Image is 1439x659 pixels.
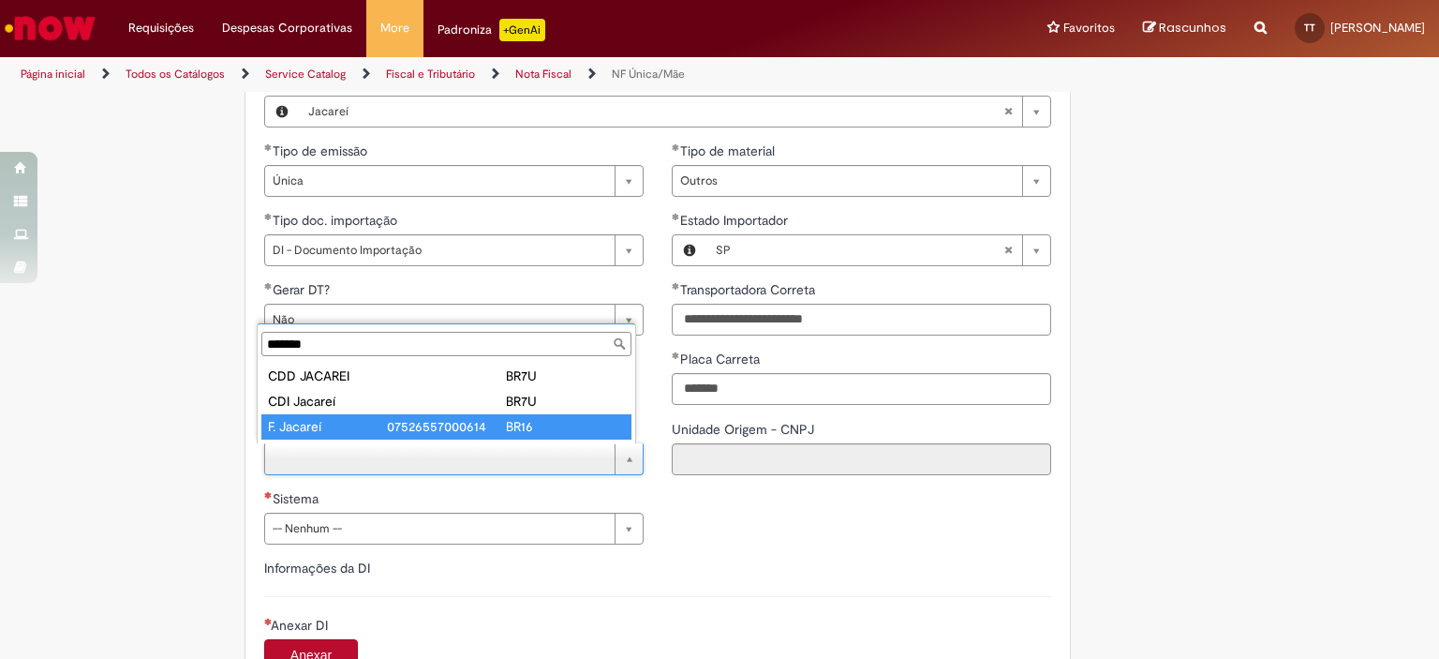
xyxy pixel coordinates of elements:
ul: Unidade Origem - Nome [258,360,635,443]
div: F. Jacareí [268,417,387,436]
div: CDI Jacareí [268,392,387,411]
div: BR7U [506,367,625,385]
div: BR16 [506,417,625,436]
div: BR7U [506,392,625,411]
div: 07526557000614 [387,417,506,436]
div: CDD JACAREI [268,367,387,385]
